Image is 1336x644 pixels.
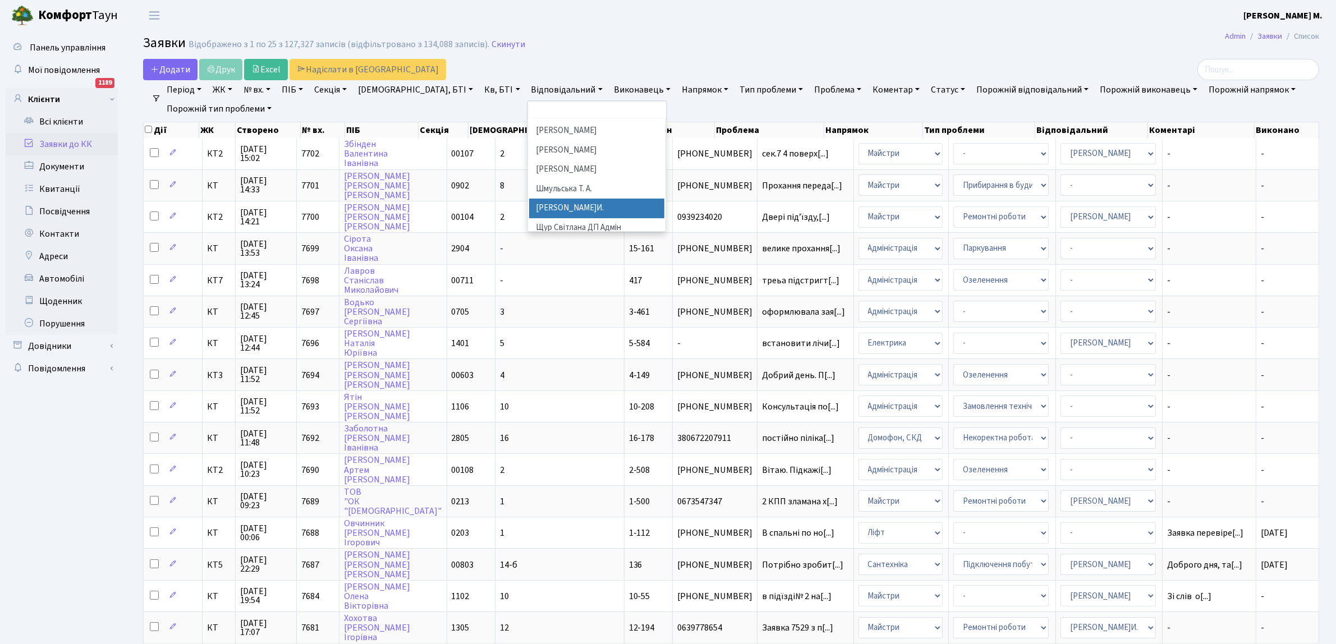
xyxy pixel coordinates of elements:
[500,495,504,508] span: 1
[310,80,351,99] a: Секція
[1167,339,1251,348] span: -
[926,80,970,99] a: Статус
[735,80,807,99] a: Тип проблеми
[189,39,489,50] div: Відображено з 1 по 25 з 127,327 записів (відфільтровано з 134,088 записів).
[500,211,504,223] span: 2
[6,312,118,335] a: Порушення
[301,337,319,349] span: 7696
[207,497,231,506] span: КТ
[6,268,118,290] a: Автомобілі
[762,622,833,634] span: Заявка 7529 з п[...]
[529,199,665,218] li: [PERSON_NAME]И.
[6,155,118,178] a: Документи
[1167,590,1211,602] span: Зі слів о[...]
[6,200,118,223] a: Посвідчення
[1261,464,1264,476] span: -
[344,296,411,328] a: Водько[PERSON_NAME]Сергіївна
[301,432,319,444] span: 7692
[240,555,292,573] span: [DATE] 22:29
[6,133,118,155] a: Заявки до КК
[1261,274,1264,287] span: -
[762,274,839,287] span: треьа підстригт[...]
[500,464,504,476] span: 2
[677,181,753,190] span: [PHONE_NUMBER]
[629,337,650,349] span: 5-584
[762,211,830,223] span: Двері підʼїзду,[...]
[1204,80,1300,99] a: Порожній напрямок
[677,244,753,253] span: [PHONE_NUMBER]
[1167,402,1251,411] span: -
[762,337,840,349] span: встановити лічи[...]
[6,59,118,81] a: Мої повідомлення1189
[677,339,753,348] span: -
[500,274,503,287] span: -
[207,434,231,443] span: КТ
[1261,306,1264,318] span: -
[629,432,655,444] span: 16-178
[240,334,292,352] span: [DATE] 12:44
[452,306,470,318] span: 0705
[1261,432,1264,444] span: -
[6,245,118,268] a: Адреси
[208,80,237,99] a: ЖК
[240,587,292,605] span: [DATE] 19:54
[240,366,292,384] span: [DATE] 11:52
[1167,181,1251,190] span: -
[95,78,114,88] div: 1189
[715,122,824,138] th: Проблема
[1167,466,1251,475] span: -
[301,211,319,223] span: 7700
[452,211,474,223] span: 00104
[240,271,292,289] span: [DATE] 13:24
[629,306,650,318] span: 3-461
[419,122,469,138] th: Секція
[240,302,292,320] span: [DATE] 12:45
[344,233,378,264] a: СіротаОксанаІванівна
[1197,59,1319,80] input: Пошук...
[143,59,198,80] a: Додати
[6,290,118,312] a: Щоденник
[1035,122,1149,138] th: Відповідальний
[1261,369,1264,381] span: -
[1243,10,1323,22] b: [PERSON_NAME] М.
[629,495,650,508] span: 1-500
[207,149,231,158] span: КТ2
[207,213,231,222] span: КТ2
[344,549,411,581] a: [PERSON_NAME][PERSON_NAME][PERSON_NAME]
[199,122,236,138] th: ЖК
[762,369,835,381] span: Добрий день. П[...]
[1261,401,1264,413] span: -
[6,223,118,245] a: Контакти
[452,274,474,287] span: 00711
[677,149,753,158] span: [PHONE_NUMBER]
[1243,9,1323,22] a: [PERSON_NAME] М.
[301,495,319,508] span: 7689
[240,240,292,257] span: [DATE] 13:53
[452,337,470,349] span: 1401
[207,402,231,411] span: КТ
[150,63,190,76] span: Додати
[301,180,319,192] span: 7701
[1261,622,1264,634] span: -
[344,265,399,296] a: ЛавровСтаніславМиколайович
[677,213,753,222] span: 0939234020
[344,454,411,486] a: [PERSON_NAME]Артем[PERSON_NAME]
[1167,497,1251,506] span: -
[240,176,292,194] span: [DATE] 14:33
[207,560,231,569] span: КТ5
[677,307,753,316] span: [PHONE_NUMBER]
[207,276,231,285] span: КТ7
[301,148,319,160] span: 7702
[140,6,168,25] button: Переключити навігацію
[344,391,411,422] a: Ятін[PERSON_NAME][PERSON_NAME]
[240,397,292,415] span: [DATE] 11:52
[344,138,388,169] a: ЗбінденВалентинаІванівна
[762,180,842,192] span: Прохання переда[...]
[1095,80,1202,99] a: Порожній виконавець
[492,39,525,50] a: Скинути
[144,122,199,138] th: Дії
[6,111,118,133] a: Всі клієнти
[452,622,470,634] span: 1305
[11,4,34,27] img: logo.png
[162,99,276,118] a: Порожній тип проблеми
